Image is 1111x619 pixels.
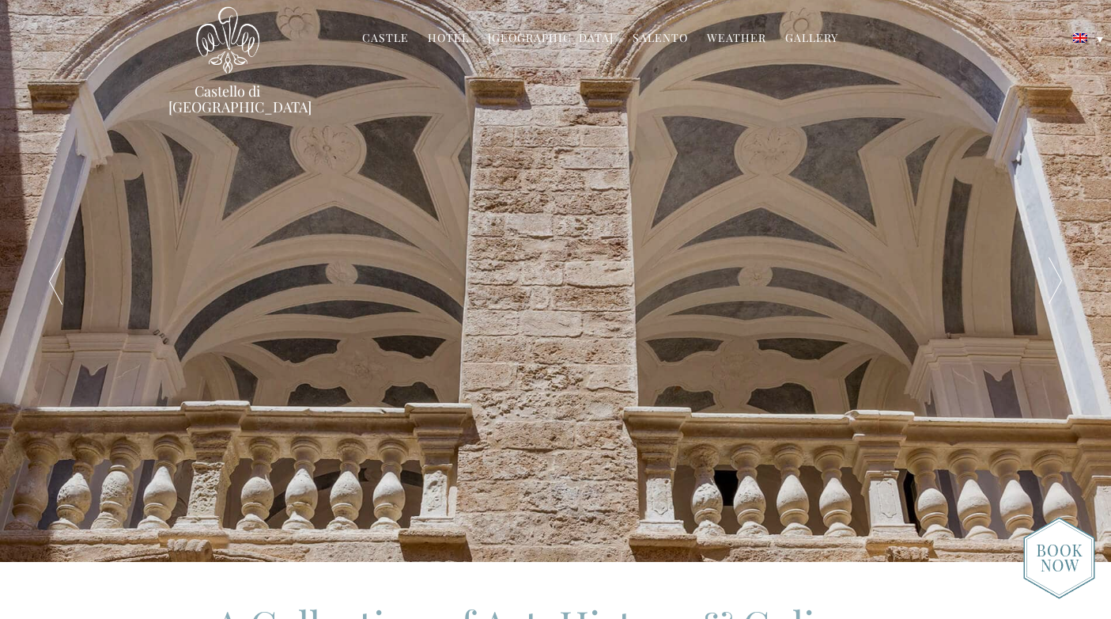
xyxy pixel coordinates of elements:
a: Hotel [428,30,469,48]
img: new-booknow.png [1023,517,1095,599]
a: Castello di [GEOGRAPHIC_DATA] [168,83,287,115]
img: English [1073,33,1087,43]
img: Castello di Ugento [196,6,259,74]
a: Salento [633,30,688,48]
a: Castle [362,30,409,48]
a: [GEOGRAPHIC_DATA] [488,30,614,48]
a: Weather [707,30,766,48]
a: Gallery [785,30,838,48]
